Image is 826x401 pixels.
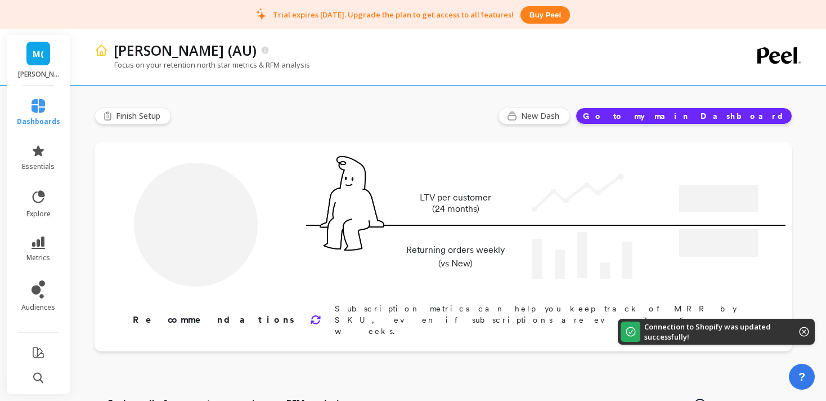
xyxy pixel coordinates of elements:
[114,41,257,60] p: Miss Amara (AU)
[95,43,108,57] img: header icon
[403,243,508,270] p: Returning orders weekly (vs New)
[26,253,50,262] span: metrics
[520,6,570,24] button: Buy peel
[95,60,310,70] p: Focus on your retention north star metrics & RFM analysis
[18,70,59,79] p: Miss Amara (AU)
[521,110,563,122] span: New Dash
[403,192,508,215] p: LTV per customer (24 months)
[17,117,60,126] span: dashboards
[21,303,55,312] span: audiences
[576,108,792,124] button: Go to my main Dashboard
[273,10,514,20] p: Trial expires [DATE]. Upgrade the plan to get access to all features!
[798,369,805,385] span: ?
[33,47,44,60] span: M(
[116,110,164,122] span: Finish Setup
[335,303,756,337] p: Subscription metrics can help you keep track of MRR by SKU, even if subscriptions are ever 3 or 6...
[26,210,51,219] span: explore
[789,364,815,390] button: ?
[22,162,55,171] span: essentials
[133,313,297,327] p: Recommendations
[320,156,384,251] img: pal seatted on line
[95,108,171,124] button: Finish Setup
[498,108,570,124] button: New Dash
[644,322,782,342] p: Connection to Shopify was updated successfully!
